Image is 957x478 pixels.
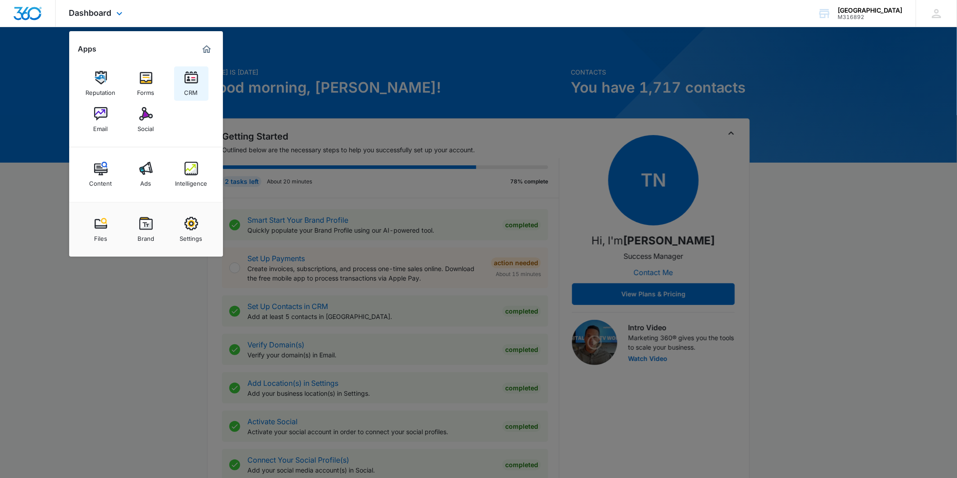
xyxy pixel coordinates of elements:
[141,175,152,187] div: Ads
[129,212,163,247] a: Brand
[84,103,118,137] a: Email
[90,175,112,187] div: Content
[84,212,118,247] a: Files
[137,230,154,242] div: Brand
[174,157,208,192] a: Intelligence
[78,45,97,53] h2: Apps
[838,7,903,14] div: account name
[84,157,118,192] a: Content
[175,175,207,187] div: Intelligence
[84,66,118,101] a: Reputation
[69,8,112,18] span: Dashboard
[838,14,903,20] div: account id
[199,42,214,56] a: Marketing 360® Dashboard
[129,157,163,192] a: Ads
[129,103,163,137] a: Social
[86,84,116,96] div: Reputation
[180,230,203,242] div: Settings
[174,66,208,101] a: CRM
[137,84,155,96] div: Forms
[129,66,163,101] a: Forms
[94,121,108,132] div: Email
[185,84,198,96] div: CRM
[138,121,154,132] div: Social
[174,212,208,247] a: Settings
[94,230,107,242] div: Files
